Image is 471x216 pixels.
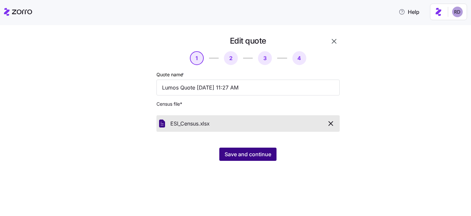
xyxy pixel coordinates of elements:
button: 3 [258,51,272,65]
button: Save and continue [219,148,277,161]
button: 4 [292,51,306,65]
button: 1 [190,51,204,65]
span: xlsx [200,120,210,128]
h1: Edit quote [230,36,266,46]
button: Help [393,5,425,18]
span: Census file * [156,101,340,107]
button: 2 [224,51,238,65]
img: 6d862e07fa9c5eedf81a4422c42283ac [452,7,463,17]
span: ESI_Census. [170,120,200,128]
input: Quote name [156,80,340,95]
span: Help [399,8,419,16]
label: Quote name [156,71,185,78]
span: Save and continue [225,150,271,158]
